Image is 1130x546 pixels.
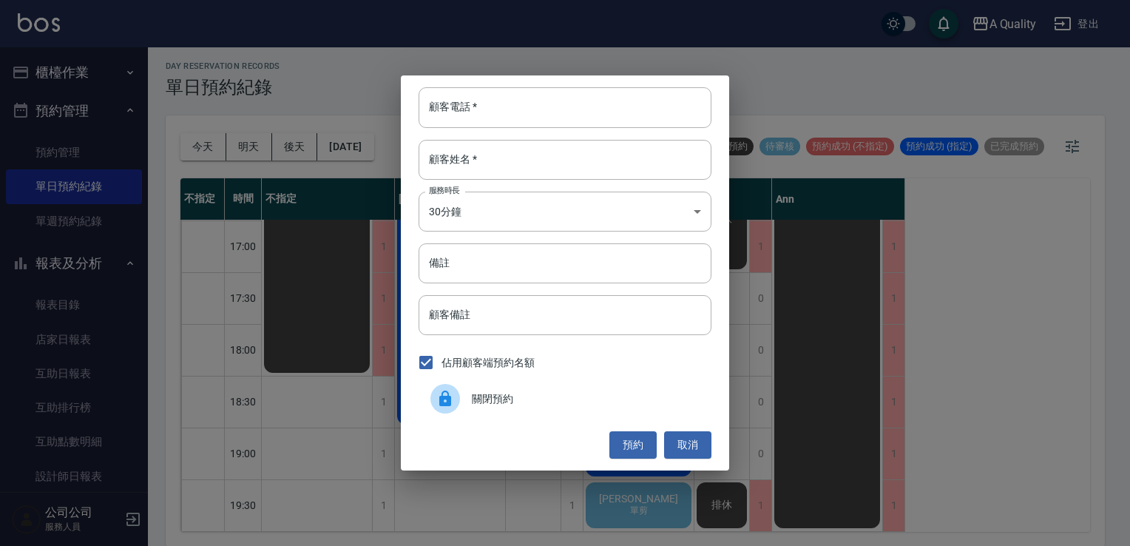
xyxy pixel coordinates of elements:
[664,431,711,459] button: 取消
[429,185,460,196] label: 服務時長
[609,431,657,459] button: 預約
[472,391,700,407] span: 關閉預約
[441,355,535,371] span: 佔用顧客端預約名額
[419,378,711,419] div: 關閉預約
[419,192,711,232] div: 30分鐘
